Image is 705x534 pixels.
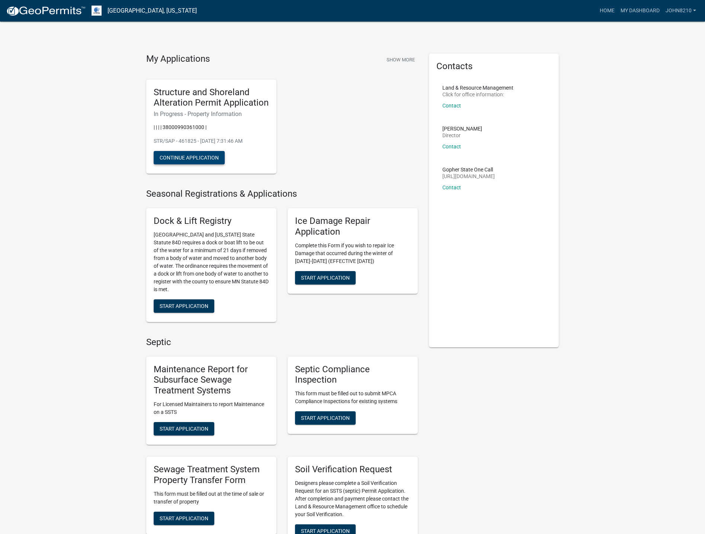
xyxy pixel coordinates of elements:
h5: Soil Verification Request [295,464,410,475]
h5: Contacts [436,61,552,72]
span: Start Application [160,303,208,309]
button: Start Application [295,271,356,284]
a: Home [597,4,618,18]
img: Otter Tail County, Minnesota [92,6,102,16]
button: Start Application [154,512,214,525]
h4: My Applications [146,54,210,65]
span: Start Application [160,426,208,432]
p: [URL][DOMAIN_NAME] [442,174,495,179]
button: Start Application [154,422,214,435]
h5: Dock & Lift Registry [154,216,269,226]
h5: Structure and Shoreland Alteration Permit Application [154,87,269,109]
p: Complete this Form if you wish to repair Ice Damage that occurred during the winter of [DATE]-[DA... [295,242,410,265]
button: Continue Application [154,151,225,164]
p: This form must be filled out at the time of sale or transfer of property [154,490,269,506]
a: Contact [442,144,461,149]
a: Contact [442,184,461,190]
span: Start Application [301,528,350,534]
p: For Licensed Maintainers to report Maintenance on a SSTS [154,400,269,416]
button: Show More [384,54,418,66]
p: STR/SAP - 461825 - [DATE] 7:31:46 AM [154,137,269,145]
h5: Septic Compliance Inspection [295,364,410,386]
p: Gopher State One Call [442,167,495,172]
button: Start Application [295,411,356,425]
p: Director [442,133,482,138]
a: Contact [442,103,461,109]
p: [PERSON_NAME] [442,126,482,131]
h5: Ice Damage Repair Application [295,216,410,237]
span: Start Application [301,274,350,280]
a: [GEOGRAPHIC_DATA], [US_STATE] [108,4,197,17]
p: Designers please complete a Soil Verification Request for an SSTS (septic) Permit Application. Af... [295,479,410,518]
button: Start Application [154,299,214,313]
p: Click for office information: [442,92,513,97]
h4: Seasonal Registrations & Applications [146,189,418,199]
h5: Maintenance Report for Subsurface Sewage Treatment Systems [154,364,269,396]
h6: In Progress - Property Information [154,110,269,118]
span: Start Application [301,415,350,421]
p: This form must be filled out to submit MPCA Compliance Inspections for existing systems [295,390,410,405]
p: Land & Resource Management [442,85,513,90]
p: | | | | 38000990361000 | [154,123,269,131]
h4: Septic [146,337,418,348]
a: john8210 [663,4,699,18]
p: [GEOGRAPHIC_DATA] and [US_STATE] State Statute 84D requires a dock or boat lift to be out of the ... [154,231,269,293]
h5: Sewage Treatment System Property Transfer Form [154,464,269,486]
span: Start Application [160,515,208,521]
a: My Dashboard [618,4,663,18]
